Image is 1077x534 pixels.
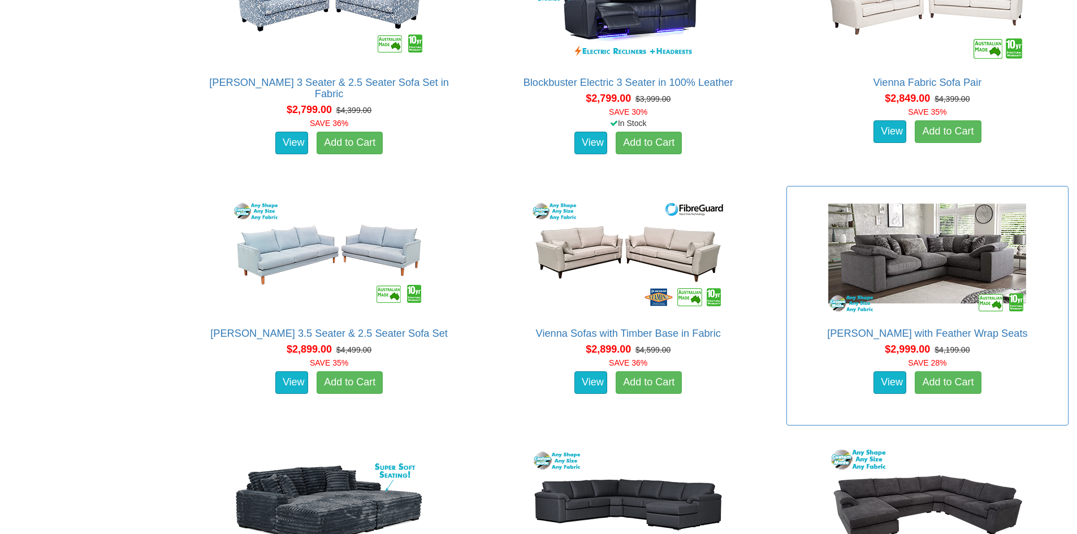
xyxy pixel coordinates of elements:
[227,192,431,316] img: Marley 3.5 Seater & 2.5 Seater Sofa Set
[873,371,906,394] a: View
[908,107,946,116] font: SAVE 35%
[317,371,383,394] a: Add to Cart
[873,77,981,88] a: Vienna Fabric Sofa Pair
[310,119,348,128] font: SAVE 36%
[275,371,308,394] a: View
[609,358,647,367] font: SAVE 36%
[616,132,682,154] a: Add to Cart
[915,371,981,394] a: Add to Cart
[635,345,671,354] del: $4,599.00
[609,107,647,116] font: SAVE 30%
[586,344,631,355] span: $2,899.00
[873,120,906,143] a: View
[536,328,721,339] a: Vienna Sofas with Timber Base in Fabric
[310,358,348,367] font: SAVE 35%
[524,77,733,88] a: Blockbuster Electric 3 Seater in 100% Leather
[317,132,383,154] a: Add to Cart
[287,344,332,355] span: $2,899.00
[574,132,607,154] a: View
[574,371,607,394] a: View
[210,328,448,339] a: [PERSON_NAME] 3.5 Seater & 2.5 Seater Sofa Set
[635,94,671,103] del: $3,999.00
[586,93,631,104] span: $2,799.00
[616,371,682,394] a: Add to Cart
[485,118,772,129] div: In Stock
[935,345,970,354] del: $4,199.00
[526,192,730,316] img: Vienna Sofas with Timber Base in Fabric
[336,345,371,354] del: $4,499.00
[885,93,930,104] span: $2,849.00
[275,132,308,154] a: View
[336,106,371,115] del: $4,399.00
[287,104,332,115] span: $2,799.00
[827,328,1027,339] a: [PERSON_NAME] with Feather Wrap Seats
[885,344,930,355] span: $2,999.00
[908,358,946,367] font: SAVE 28%
[915,120,981,143] a: Add to Cart
[825,192,1029,316] img: Erika Corner with Feather Wrap Seats
[935,94,970,103] del: $4,399.00
[209,77,449,99] a: [PERSON_NAME] 3 Seater & 2.5 Seater Sofa Set in Fabric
